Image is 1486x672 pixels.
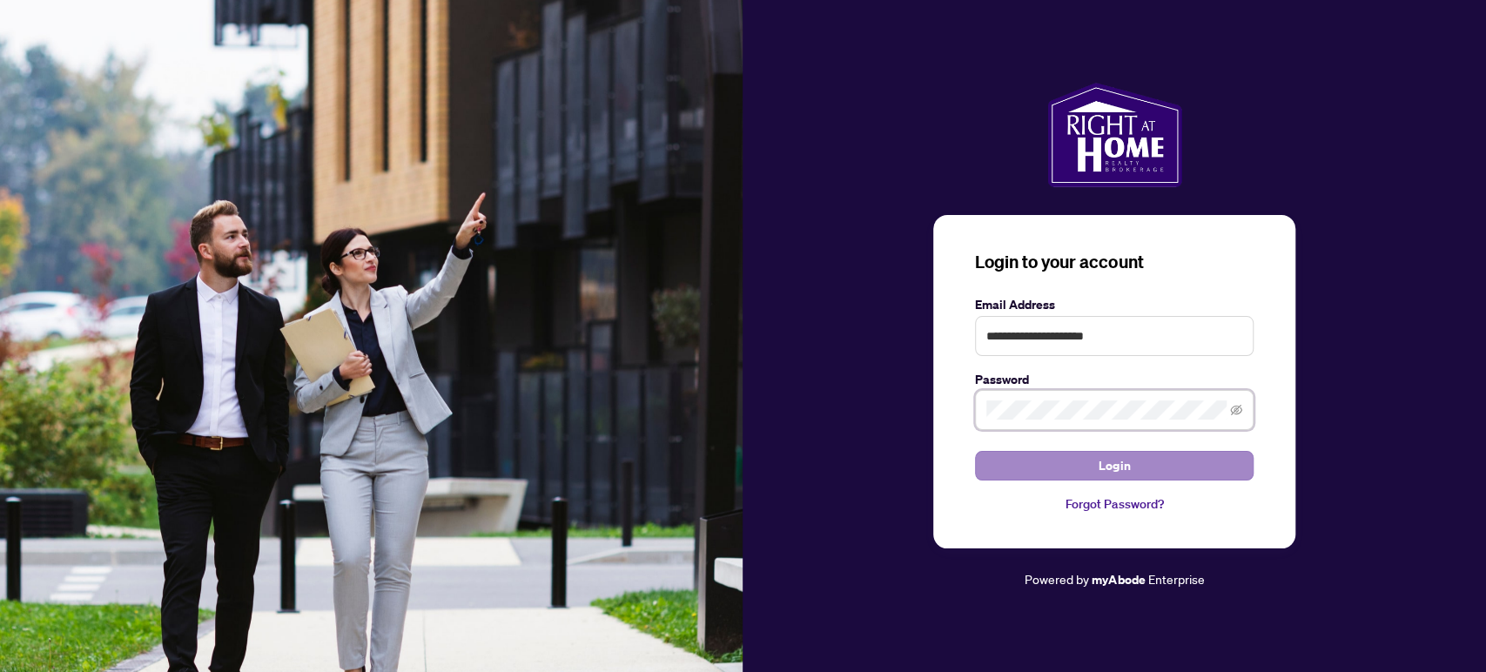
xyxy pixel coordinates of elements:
[975,295,1254,314] label: Email Address
[975,451,1254,480] button: Login
[1025,571,1089,587] span: Powered by
[975,370,1254,389] label: Password
[975,250,1254,274] h3: Login to your account
[1047,83,1182,187] img: ma-logo
[975,494,1254,514] a: Forgot Password?
[1092,570,1145,589] a: myAbode
[1230,404,1242,416] span: eye-invisible
[1147,571,1204,587] span: Enterprise
[1099,452,1130,480] span: Login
